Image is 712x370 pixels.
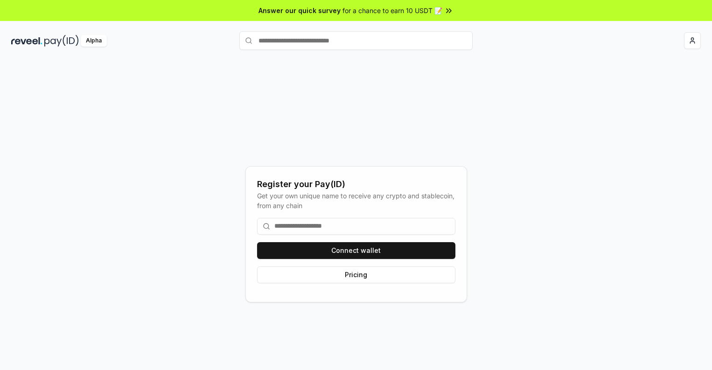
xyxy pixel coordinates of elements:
div: Alpha [81,35,107,47]
button: Pricing [257,266,455,283]
img: pay_id [44,35,79,47]
button: Connect wallet [257,242,455,259]
div: Register your Pay(ID) [257,178,455,191]
img: reveel_dark [11,35,42,47]
span: for a chance to earn 10 USDT 📝 [342,6,442,15]
span: Answer our quick survey [258,6,341,15]
div: Get your own unique name to receive any crypto and stablecoin, from any chain [257,191,455,210]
